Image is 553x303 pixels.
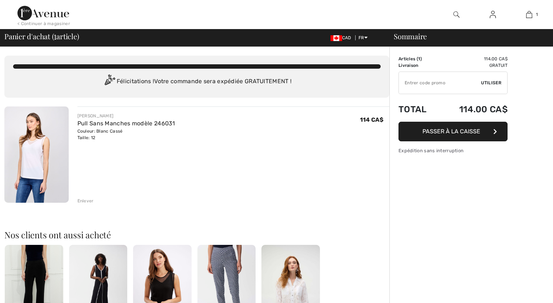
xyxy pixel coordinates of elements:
[398,56,438,62] td: Articles ( )
[13,74,381,89] div: Félicitations ! Votre commande sera expédiée GRATUITEMENT !
[77,120,175,127] a: Pull Sans Manches modèle 246031
[438,62,508,69] td: Gratuit
[54,31,56,40] span: 1
[17,6,69,20] img: 1ère Avenue
[360,116,384,123] span: 114 CA$
[102,74,117,89] img: Congratulation2.svg
[490,10,496,19] img: Mes infos
[511,10,547,19] a: 1
[398,97,438,122] td: Total
[4,33,79,40] span: Panier d'achat ( article)
[438,56,508,62] td: 114.00 CA$
[453,10,460,19] img: recherche
[398,122,508,141] button: Passer à la caisse
[330,35,342,41] img: Canadian Dollar
[536,11,538,18] span: 1
[77,113,175,119] div: [PERSON_NAME]
[398,62,438,69] td: Livraison
[399,72,481,94] input: Code promo
[77,128,175,141] div: Couleur: Blanc Cassé Taille: 12
[438,97,508,122] td: 114.00 CA$
[422,128,480,135] span: Passer à la caisse
[4,230,389,239] h2: Nos clients ont aussi acheté
[398,147,508,154] div: Expédition sans interruption
[418,56,420,61] span: 1
[481,80,501,86] span: Utiliser
[484,10,502,19] a: Se connecter
[330,35,354,40] span: CAD
[17,20,70,27] div: < Continuer à magasiner
[526,10,532,19] img: Mon panier
[4,106,69,203] img: Pull Sans Manches modèle 246031
[358,35,368,40] span: FR
[385,33,549,40] div: Sommaire
[77,198,94,204] div: Enlever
